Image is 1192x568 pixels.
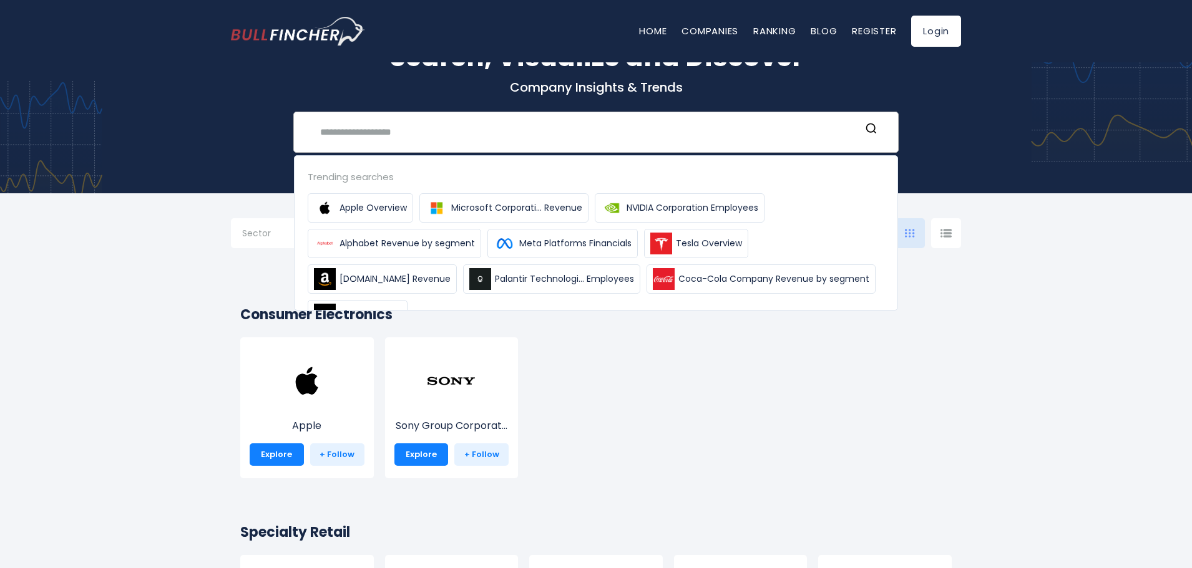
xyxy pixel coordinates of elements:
a: + Follow [310,443,364,466]
a: Meta Platforms Financials [487,229,638,258]
span: Tesla Overview [676,237,742,250]
p: Apple [250,418,364,433]
a: Tesla Overview [644,229,748,258]
a: Register [852,24,896,37]
a: Home [639,24,667,37]
a: NVIDIA Corporation Employees [595,193,765,223]
a: Alphabet Revenue by segment [308,229,481,258]
p: Sony Group Corporation [394,418,509,433]
img: SONY.png [426,356,476,406]
h2: Specialty Retail [240,522,952,542]
input: Selection [242,223,322,246]
span: Apple Overview [340,201,407,214]
span: Coca-Cola Company Revenue by segment [678,272,869,286]
span: Sector [242,228,271,239]
a: Explore [250,443,304,466]
a: Login [911,16,961,47]
a: Blog [811,24,837,37]
a: Go to homepage [231,17,365,46]
span: Alphabet Revenue by segment [340,237,475,250]
a: Apple Overview [308,193,413,223]
img: bullfincher logo [231,17,365,46]
a: Explore [394,443,449,466]
a: Ranking [753,24,796,37]
span: Microsoft Corporati... Revenue [451,201,582,214]
span: Palantir Technologi... Employees [495,272,634,286]
a: Palantir Technologi... Employees [463,264,640,294]
a: Microsoft Corporati... Revenue [419,193,589,223]
a: Companies [681,24,738,37]
a: Coca-Cola Company Revenue by segment [647,264,876,294]
img: icon-comp-list-view.svg [940,229,952,238]
a: [DOMAIN_NAME] Revenue [308,264,457,294]
a: + Follow [454,443,509,466]
a: Sony Group Corporat... [394,379,509,433]
button: Search [863,122,879,138]
span: NVIDIA Corporation Employees [627,201,758,214]
a: Apple [250,379,364,433]
a: NIKE Financials [308,300,408,329]
div: Trending searches [308,170,884,184]
span: NIKE Financials [340,308,401,321]
p: Company Insights & Trends [231,79,961,95]
h2: Consumer Electronics [240,304,952,325]
span: Meta Platforms Financials [519,237,632,250]
img: icon-comp-grid.svg [905,229,915,238]
img: AAPL.png [282,356,332,406]
span: [DOMAIN_NAME] Revenue [340,272,451,286]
